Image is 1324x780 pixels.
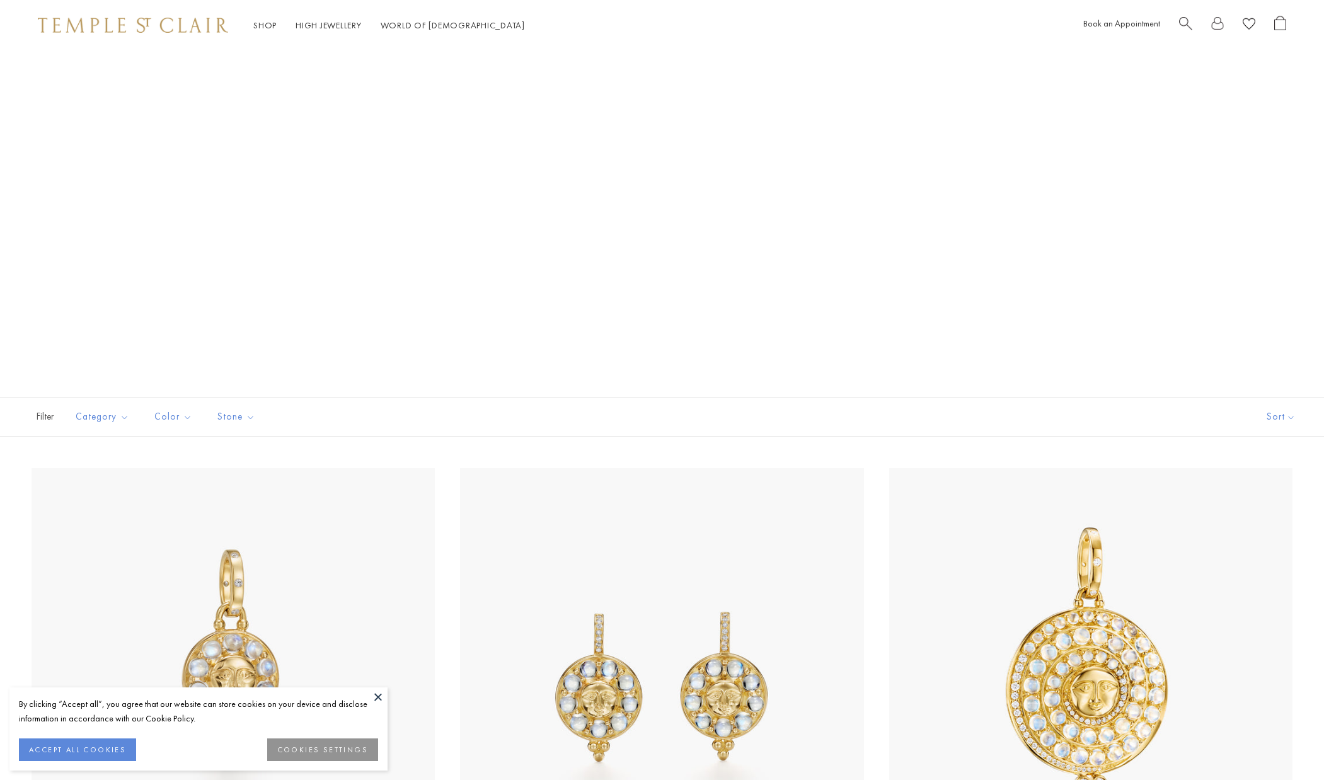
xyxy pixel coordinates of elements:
a: ShopShop [253,20,277,31]
iframe: Gorgias live chat messenger [1261,721,1311,767]
a: World of [DEMOGRAPHIC_DATA]World of [DEMOGRAPHIC_DATA] [381,20,525,31]
button: Color [145,403,202,431]
button: Show sort by [1238,398,1324,436]
img: Temple St. Clair [38,18,228,33]
nav: Main navigation [253,18,525,33]
a: Open Shopping Bag [1274,16,1286,35]
button: Stone [208,403,265,431]
button: Category [66,403,139,431]
a: View Wishlist [1243,16,1255,35]
span: Category [69,409,139,425]
button: COOKIES SETTINGS [267,738,378,761]
a: Book an Appointment [1083,18,1160,29]
a: High JewelleryHigh Jewellery [296,20,362,31]
span: Stone [211,409,265,425]
span: Color [148,409,202,425]
a: Search [1179,16,1192,35]
div: By clicking “Accept all”, you agree that our website can store cookies on your device and disclos... [19,697,378,726]
button: ACCEPT ALL COOKIES [19,738,136,761]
